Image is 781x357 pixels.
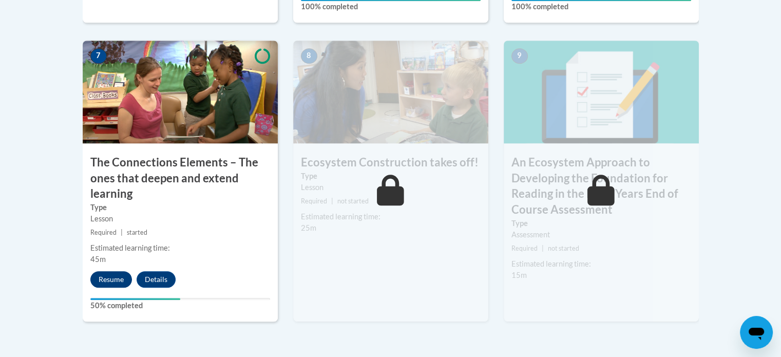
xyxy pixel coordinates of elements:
[293,155,488,171] h3: Ecosystem Construction takes off!
[511,1,691,12] label: 100% completed
[301,48,317,64] span: 8
[301,211,481,222] div: Estimated learning time:
[83,155,278,202] h3: The Connections Elements – The ones that deepen and extend learning
[90,229,117,236] span: Required
[121,229,123,236] span: |
[301,197,327,205] span: Required
[337,197,369,205] span: not started
[504,155,699,218] h3: An Ecosystem Approach to Developing the Foundation for Reading in the Early Years End of Course A...
[301,223,316,232] span: 25m
[740,316,773,349] iframe: Button to launch messaging window
[548,245,579,252] span: not started
[301,171,481,182] label: Type
[511,245,538,252] span: Required
[127,229,147,236] span: started
[137,271,176,288] button: Details
[301,1,481,12] label: 100% completed
[511,271,527,279] span: 15m
[331,197,333,205] span: |
[301,182,481,193] div: Lesson
[90,48,107,64] span: 7
[83,41,278,143] img: Course Image
[90,255,106,264] span: 45m
[511,48,528,64] span: 9
[511,218,691,229] label: Type
[90,202,270,213] label: Type
[90,271,132,288] button: Resume
[293,41,488,143] img: Course Image
[504,41,699,143] img: Course Image
[90,300,270,311] label: 50% completed
[90,213,270,224] div: Lesson
[90,298,180,300] div: Your progress
[511,258,691,270] div: Estimated learning time:
[511,229,691,240] div: Assessment
[542,245,544,252] span: |
[90,242,270,254] div: Estimated learning time:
